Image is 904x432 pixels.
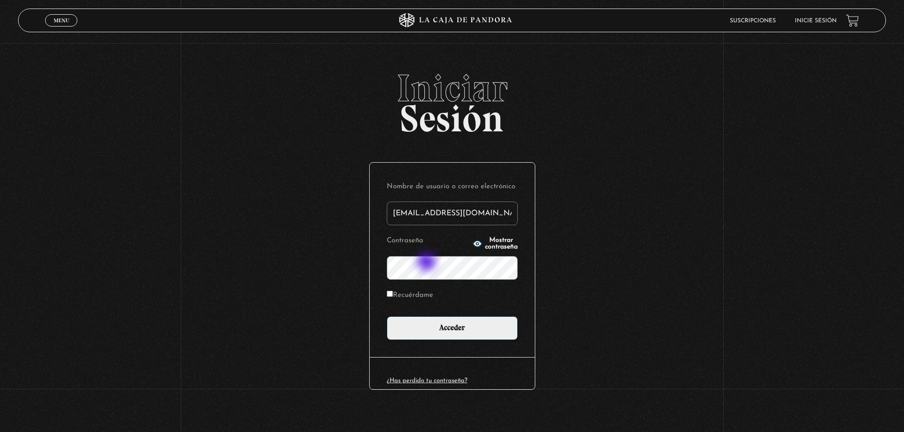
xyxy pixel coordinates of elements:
a: View your shopping cart [846,14,859,27]
a: ¿Has perdido tu contraseña? [387,377,467,384]
label: Nombre de usuario o correo electrónico [387,180,518,194]
a: Inicie sesión [795,18,837,24]
span: Iniciar [18,69,886,107]
span: Menu [54,18,69,23]
h2: Sesión [18,69,886,130]
label: Contraseña [387,234,470,248]
span: Cerrar [50,26,73,32]
input: Acceder [387,316,518,340]
input: Recuérdame [387,291,393,297]
label: Recuérdame [387,288,433,303]
a: Suscripciones [730,18,776,24]
span: Mostrar contraseña [485,237,518,250]
button: Mostrar contraseña [473,237,518,250]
